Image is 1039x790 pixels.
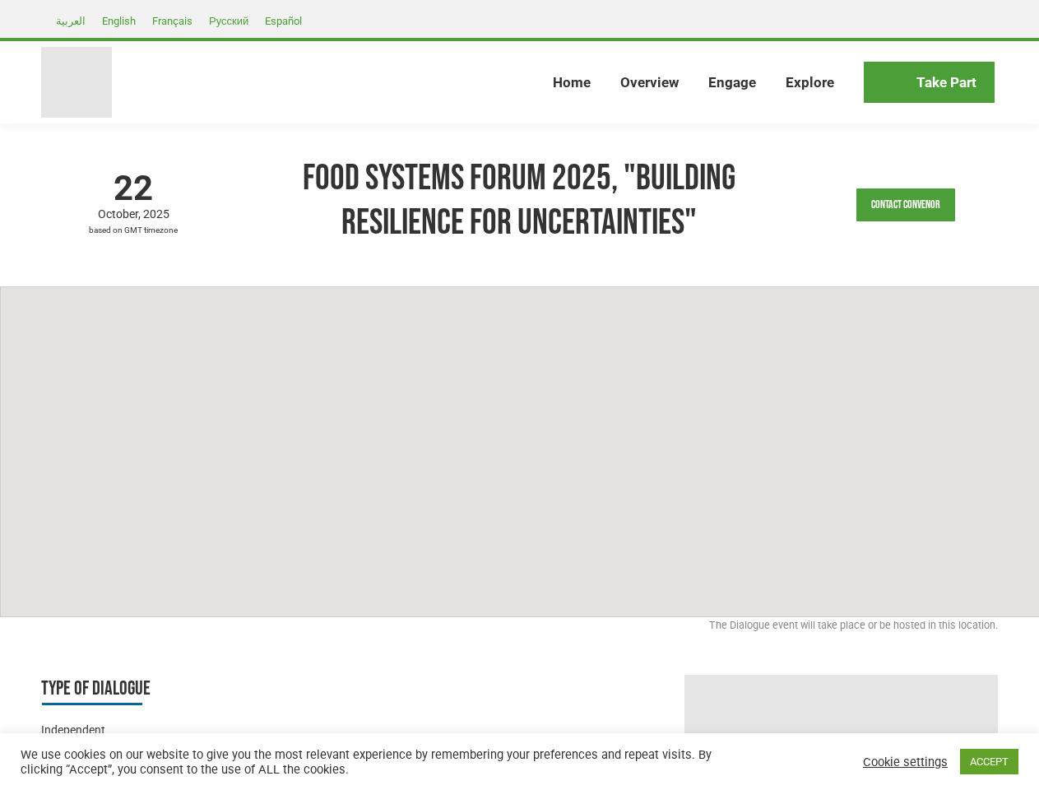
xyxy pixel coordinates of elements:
a: English [94,11,144,30]
a: العربية [48,11,94,30]
span: 22 [41,171,226,206]
span: October [98,207,143,221]
div: The Dialogue event will take place or be hosted in this location. [41,617,998,642]
span: Русский [209,15,248,27]
h1: Food Systems Forum 2025, "Building Resilience for Uncertainties" [243,156,797,245]
a: Français [144,11,201,30]
div: Independent [41,722,346,738]
span: العربية [56,15,86,27]
h3: Type of Dialogue [41,675,346,705]
span: Take Part [916,74,976,91]
a: Español [257,11,310,30]
a: ACCEPT [960,749,1018,774]
span: Explore [786,74,834,91]
span: English [102,15,136,27]
a: Contact Convenor [856,188,955,221]
a: Русский [201,11,257,30]
span: Home [553,74,591,91]
span: Français [152,15,192,27]
span: Español [265,15,302,27]
span: Engage [708,74,756,91]
a: Cookie settings [863,755,948,769]
img: Food Systems Summit Dialogues [41,47,112,118]
span: Overview [620,74,679,91]
span: 2025 [143,207,169,221]
span: based on GMT timezone [41,222,226,239]
div: We use cookies on our website to give you the most relevant experience by remembering your prefer... [21,747,719,777]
